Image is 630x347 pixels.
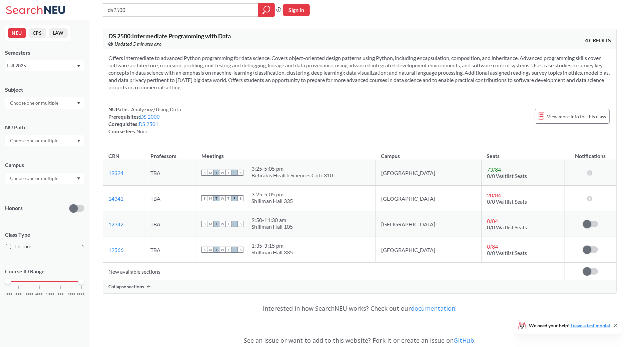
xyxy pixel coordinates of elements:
span: Class Type [5,231,84,238]
a: 12342 [108,221,123,227]
div: 9:50 - 11:30 am [251,217,293,223]
input: Choose one or multiple [7,137,63,145]
div: Campus [5,161,84,169]
span: F [231,195,237,201]
span: T [225,221,231,227]
span: S [237,195,243,201]
span: S [237,221,243,227]
td: [GEOGRAPHIC_DATA] [376,237,481,263]
div: Collapse sections [103,280,616,293]
span: View more info for this class [547,112,606,121]
span: 3000 [25,292,33,296]
span: 4 CREDITS [585,37,611,44]
span: 0/0 Waitlist Seats [487,250,527,256]
span: F [231,247,237,253]
div: Semesters [5,49,84,56]
a: DS 2501 [139,121,159,127]
div: Shillman Hall 335 [251,249,293,256]
input: Choose one or multiple [7,99,63,107]
span: DS 2500 : Intermediate Programming with Data [108,32,231,40]
span: 4000 [35,292,43,296]
input: Class, professor, course number, "phrase" [107,4,253,16]
span: M [207,221,213,227]
div: Interested in how SearchNEU works? Check out our [103,299,617,318]
span: T [225,170,231,176]
input: Choose one or multiple [7,174,63,182]
div: Dropdown arrow [5,173,84,184]
div: 3:25 - 5:05 pm [251,191,293,198]
div: CRN [108,152,119,160]
th: Meetings [196,146,376,160]
span: S [201,247,207,253]
div: Shillman Hall 105 [251,223,293,230]
span: S [237,247,243,253]
div: 3:25 - 5:05 pm [251,165,333,172]
span: F [231,170,237,176]
th: Campus [376,146,481,160]
td: TBA [145,160,196,186]
span: F [231,221,237,227]
button: LAW [49,28,68,38]
div: Shillman Hall 335 [251,198,293,204]
span: T [213,247,219,253]
span: M [207,170,213,176]
span: W [219,247,225,253]
div: Dropdown arrow [5,97,84,109]
span: T [225,247,231,253]
a: GitHub [454,336,474,344]
span: W [219,170,225,176]
svg: Dropdown arrow [77,102,80,105]
span: T [213,195,219,201]
span: Updated 5 minutes ago [115,40,162,48]
a: Leave a testimonial [571,323,610,328]
span: S [201,170,207,176]
div: NUPaths: Prerequisites: Corequisites: Course fees: [108,106,181,135]
a: 12566 [108,247,123,253]
td: New available sections [103,263,565,280]
section: Offers intermediate to advanced Python programming for data science. Covers object-oriented desig... [108,54,611,91]
div: NU Path [5,124,84,131]
span: T [225,195,231,201]
span: S [201,221,207,227]
span: 0 / 84 [487,218,498,224]
th: Notifications [565,146,616,160]
a: 19324 [108,170,123,176]
div: 1:35 - 3:15 pm [251,242,293,249]
span: 1 [82,243,84,250]
div: Subject [5,86,84,93]
span: M [207,247,213,253]
span: 5000 [46,292,54,296]
span: M [207,195,213,201]
span: Analyzing/Using Data [130,106,181,112]
td: TBA [145,186,196,211]
span: W [219,221,225,227]
span: 6000 [56,292,64,296]
button: CPS [29,28,46,38]
span: 20 / 84 [487,192,501,198]
span: 0 / 84 [487,243,498,250]
td: [GEOGRAPHIC_DATA] [376,211,481,237]
span: 8000 [77,292,85,296]
div: Dropdown arrow [5,135,84,146]
div: magnifying glass [258,3,275,17]
span: 7000 [67,292,75,296]
span: 1000 [4,292,12,296]
span: Collapse sections [108,284,144,290]
button: NEU [8,28,26,38]
td: TBA [145,211,196,237]
svg: Dropdown arrow [77,65,80,68]
td: [GEOGRAPHIC_DATA] [376,186,481,211]
span: We need your help! [529,323,610,328]
td: TBA [145,237,196,263]
div: Fall 2025 [7,62,76,69]
label: Lecture [6,242,84,251]
span: 0/0 Waitlist Seats [487,198,527,205]
p: Honors [5,204,23,212]
svg: Dropdown arrow [77,177,80,180]
svg: Dropdown arrow [77,140,80,142]
svg: magnifying glass [262,5,270,15]
button: Sign In [283,4,310,16]
td: [GEOGRAPHIC_DATA] [376,160,481,186]
span: None [136,128,148,134]
span: 0/0 Waitlist Seats [487,173,527,179]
